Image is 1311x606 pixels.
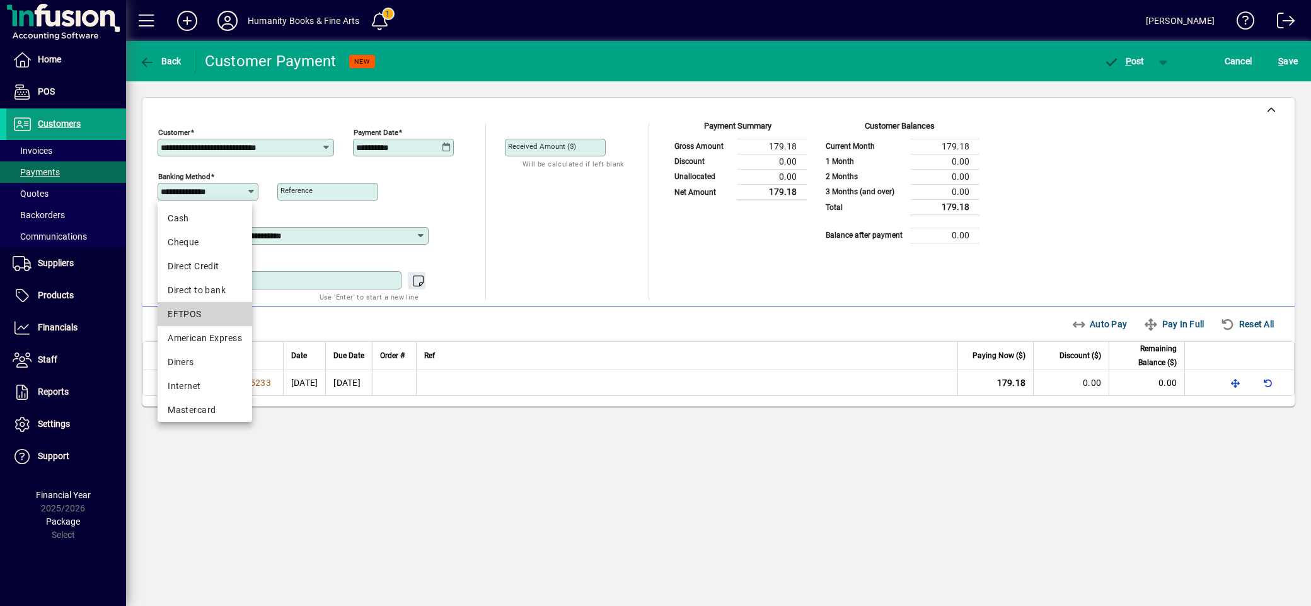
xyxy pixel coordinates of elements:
[910,199,979,215] td: 179.18
[668,139,737,154] td: Gross Amount
[158,128,190,137] mat-label: Customer
[139,56,182,66] span: Back
[6,204,126,226] a: Backorders
[973,349,1025,363] span: Paying Now ($)
[240,378,271,388] span: 315233
[158,326,252,350] mat-option: American Express
[168,404,242,417] div: Mastercard
[126,50,195,73] app-page-header-button: Back
[13,146,52,156] span: Invoices
[6,140,126,161] a: Invoices
[6,376,126,408] a: Reports
[1143,314,1204,334] span: Pay In Full
[1221,50,1256,73] button: Cancel
[737,184,807,200] td: 179.18
[1268,3,1295,44] a: Logout
[6,312,126,344] a: Financials
[13,210,65,220] span: Backorders
[6,44,126,76] a: Home
[248,11,360,31] div: Humanity Books & Fine Arts
[1225,51,1252,71] span: Cancel
[737,154,807,169] td: 0.00
[1220,314,1274,334] span: Reset All
[205,51,337,71] div: Customer Payment
[38,451,69,461] span: Support
[819,139,910,154] td: Current Month
[207,9,248,32] button: Profile
[6,409,126,440] a: Settings
[354,128,398,137] mat-label: Payment Date
[158,350,252,374] mat-option: Diners
[168,260,242,273] div: Direct Credit
[168,236,242,249] div: Cheque
[168,332,242,345] div: American Express
[158,206,252,230] mat-option: Cash
[668,120,807,139] div: Payment Summary
[668,123,807,201] app-page-summary-card: Payment Summary
[354,57,370,66] span: NEW
[333,349,364,363] span: Due Date
[380,349,405,363] span: Order #
[6,280,126,312] a: Products
[158,374,252,398] mat-option: Internet
[819,169,910,184] td: 2 Months
[167,9,207,32] button: Add
[1083,378,1101,388] span: 0.00
[910,154,979,169] td: 0.00
[38,54,61,64] span: Home
[168,212,242,225] div: Cash
[910,169,979,184] td: 0.00
[819,154,910,169] td: 1 Month
[38,322,78,332] span: Financials
[1126,56,1131,66] span: P
[819,228,910,243] td: Balance after payment
[6,183,126,204] a: Quotes
[6,248,126,279] a: Suppliers
[997,378,1026,388] span: 179.18
[36,490,91,500] span: Financial Year
[1227,3,1255,44] a: Knowledge Base
[38,387,69,397] span: Reports
[737,139,807,154] td: 179.18
[168,284,242,297] div: Direct to bank
[508,142,576,151] mat-label: Received Amount ($)
[1117,342,1177,370] span: Remaining Balance ($)
[46,516,80,527] span: Package
[38,258,74,268] span: Suppliers
[1278,56,1283,66] span: S
[158,230,252,254] mat-option: Cheque
[668,154,737,169] td: Discount
[1275,50,1301,73] button: Save
[13,231,87,242] span: Communications
[6,161,126,183] a: Payments
[668,184,737,200] td: Net Amount
[819,184,910,199] td: 3 Months (and over)
[910,184,979,199] td: 0.00
[1104,56,1145,66] span: ost
[158,278,252,302] mat-option: Direct to bank
[325,370,372,395] td: [DATE]
[737,169,807,184] td: 0.00
[424,349,435,363] span: Ref
[6,226,126,247] a: Communications
[1215,313,1279,335] button: Reset All
[819,199,910,215] td: Total
[13,189,49,199] span: Quotes
[168,356,242,369] div: Diners
[168,308,242,321] div: EFTPOS
[819,123,979,243] app-page-summary-card: Customer Balances
[38,354,57,364] span: Staff
[13,167,60,177] span: Payments
[158,398,252,422] mat-option: Mastercard
[1278,51,1298,71] span: ave
[1097,50,1151,73] button: Post
[320,289,419,304] mat-hint: Use 'Enter' to start a new line
[1146,11,1215,31] div: [PERSON_NAME]
[38,419,70,429] span: Settings
[158,172,211,181] mat-label: Banking method
[1138,313,1209,335] button: Pay In Full
[819,120,979,139] div: Customer Balances
[158,254,252,278] mat-option: Direct Credit
[1158,378,1177,388] span: 0.00
[6,441,126,472] a: Support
